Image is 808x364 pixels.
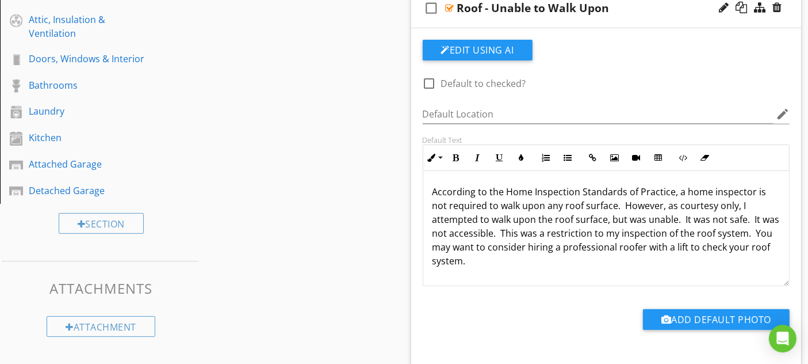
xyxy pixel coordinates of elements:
[604,147,626,169] button: Insert Image (Ctrl+P)
[29,52,147,66] div: Doors, Windows & Interior
[29,104,147,118] div: Laundry
[445,147,467,169] button: Bold (Ctrl+B)
[648,147,669,169] button: Insert Table
[29,184,147,198] div: Detached Garage
[29,157,147,171] div: Attached Garage
[489,147,511,169] button: Underline (Ctrl+U)
[432,185,780,268] p: According to the Home Inspection Standards of Practice, a home inspector is not required to walk ...
[511,147,533,169] button: Colors
[672,147,694,169] button: Code View
[47,316,155,337] div: Attachment
[59,213,144,234] div: Section
[423,105,774,124] input: Default Location
[467,147,489,169] button: Italic (Ctrl+I)
[626,147,648,169] button: Insert Video
[769,325,796,352] div: Open Intercom Messenger
[423,147,445,169] button: Inline Style
[557,147,579,169] button: Unordered List
[29,131,147,145] div: Kitchen
[535,147,557,169] button: Ordered List
[582,147,604,169] button: Insert Link (Ctrl+K)
[441,78,526,89] label: Default to checked?
[776,107,790,121] i: edit
[423,40,533,60] button: Edit Using AI
[29,78,147,92] div: Bathrooms
[643,309,790,330] button: Add Default Photo
[423,135,790,145] div: Default Text
[457,1,610,15] div: Roof - Unable to Walk Upon
[29,13,147,40] div: Attic, Insulation & Ventilation
[694,147,716,169] button: Clear Formatting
